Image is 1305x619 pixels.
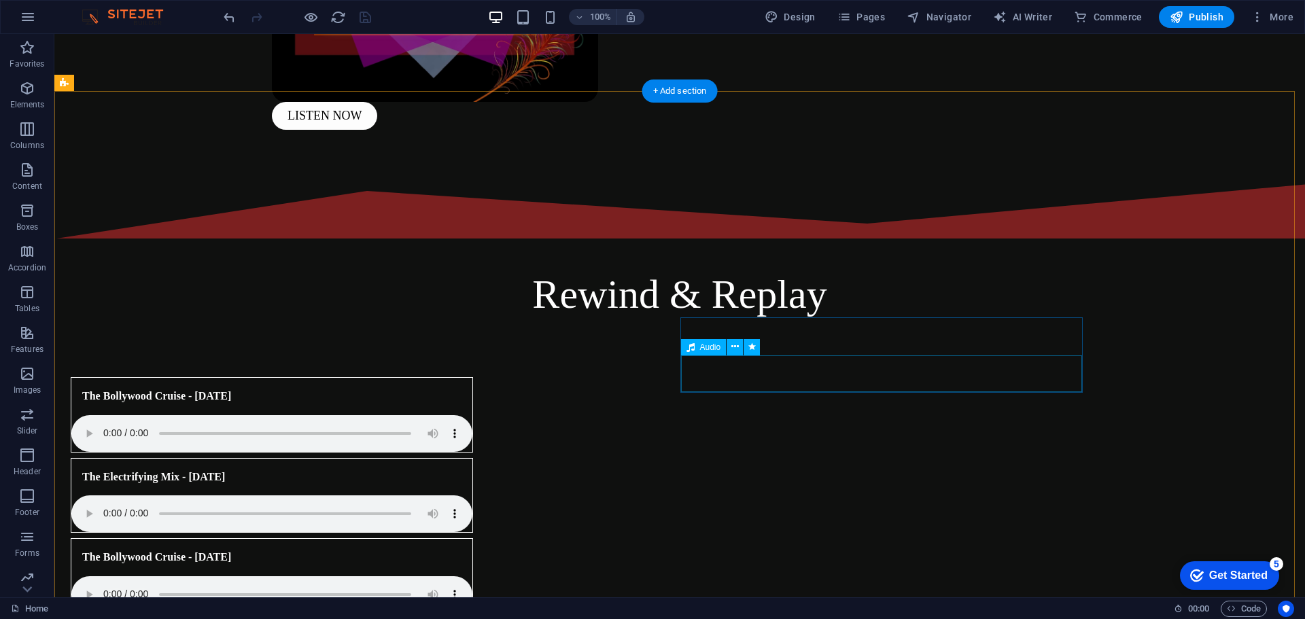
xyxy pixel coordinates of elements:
[11,7,110,35] div: Get Started 5 items remaining, 0% complete
[1074,10,1143,24] span: Commerce
[1170,10,1223,24] span: Publish
[11,601,48,617] a: Click to cancel selection. Double-click to open Pages
[988,6,1058,28] button: AI Writer
[40,15,99,27] div: Get Started
[330,10,346,25] i: Reload page
[1245,6,1299,28] button: More
[1174,601,1210,617] h6: Session time
[1159,6,1234,28] button: Publish
[15,507,39,518] p: Footer
[8,262,46,273] p: Accordion
[15,303,39,314] p: Tables
[907,10,971,24] span: Navigator
[330,9,346,25] button: reload
[832,6,890,28] button: Pages
[16,222,39,232] p: Boxes
[10,58,44,69] p: Favorites
[993,10,1052,24] span: AI Writer
[221,9,237,25] button: undo
[625,11,637,23] i: On resize automatically adjust zoom level to fit chosen device.
[759,6,821,28] button: Design
[837,10,885,24] span: Pages
[10,99,45,110] p: Elements
[1068,6,1148,28] button: Commerce
[700,343,721,351] span: Audio
[1198,603,1200,614] span: :
[101,3,114,16] div: 5
[17,425,38,436] p: Slider
[759,6,821,28] div: Design (Ctrl+Alt+Y)
[765,10,816,24] span: Design
[1251,10,1293,24] span: More
[78,9,180,25] img: Editor Logo
[901,6,977,28] button: Navigator
[569,9,617,25] button: 100%
[11,344,43,355] p: Features
[589,9,611,25] h6: 100%
[15,548,39,559] p: Forms
[1188,601,1209,617] span: 00 00
[642,79,718,103] div: + Add section
[14,385,41,395] p: Images
[302,9,319,25] button: Click here to leave preview mode and continue editing
[14,466,41,477] p: Header
[1227,601,1261,617] span: Code
[1278,601,1294,617] button: Usercentrics
[1221,601,1267,617] button: Code
[12,181,42,192] p: Content
[10,140,44,151] p: Columns
[222,10,237,25] i: Undo: Edit headline (Ctrl+Z)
